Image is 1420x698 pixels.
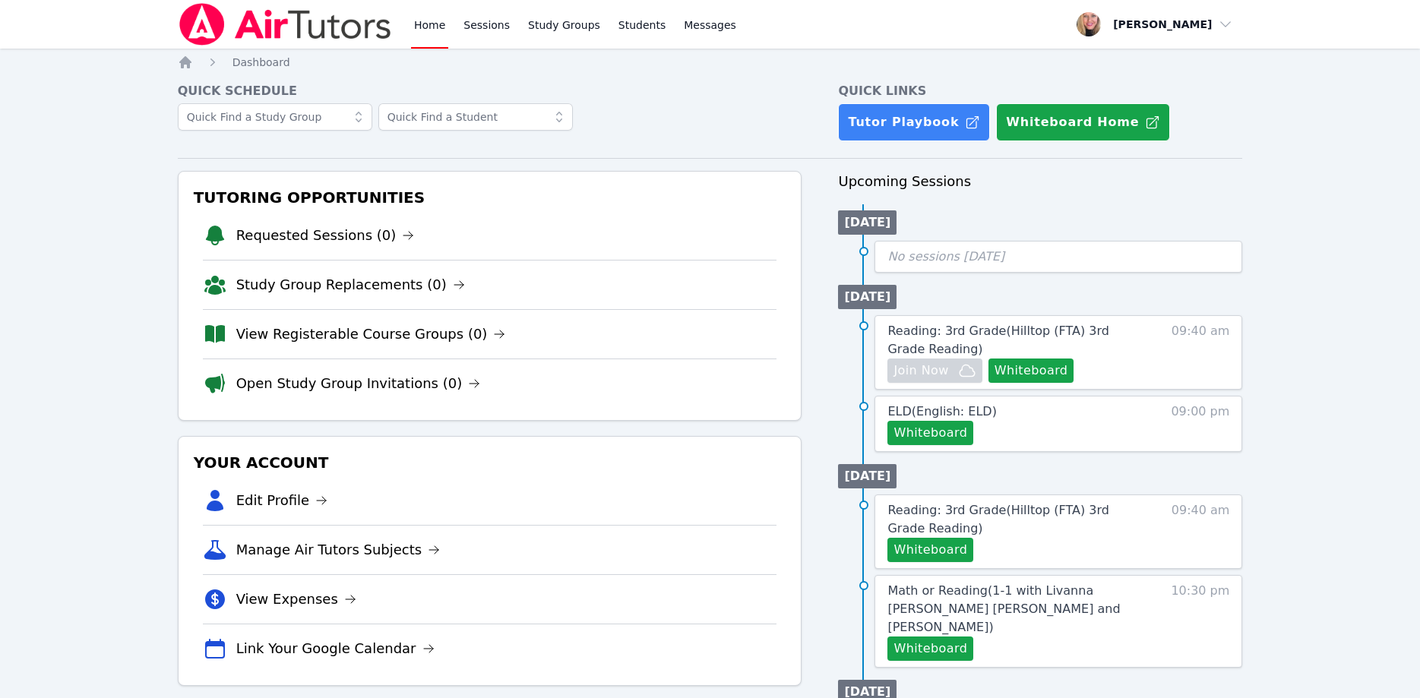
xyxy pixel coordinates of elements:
span: Messages [684,17,736,33]
span: Reading: 3rd Grade ( Hilltop (FTA) 3rd Grade Reading ) [887,503,1108,535]
span: ELD ( English: ELD ) [887,404,996,418]
input: Quick Find a Student [378,103,573,131]
a: View Registerable Course Groups (0) [236,324,506,345]
a: Reading: 3rd Grade(Hilltop (FTA) 3rd Grade Reading) [887,322,1143,358]
a: Manage Air Tutors Subjects [236,539,441,561]
span: No sessions [DATE] [887,249,1004,264]
button: Whiteboard [887,538,973,562]
a: Tutor Playbook [838,103,990,141]
a: Link Your Google Calendar [236,638,435,659]
h4: Quick Schedule [178,82,802,100]
li: [DATE] [838,210,897,235]
span: 10:30 pm [1171,582,1229,661]
h3: Your Account [191,449,789,476]
a: Math or Reading(1-1 with Livanna [PERSON_NAME] [PERSON_NAME] and [PERSON_NAME]) [887,582,1143,636]
a: Study Group Replacements (0) [236,274,465,295]
span: 09:40 am [1172,501,1230,562]
button: Whiteboard Home [996,103,1170,141]
h4: Quick Links [838,82,1242,100]
input: Quick Find a Study Group [178,103,372,131]
span: 09:40 am [1172,322,1230,383]
li: [DATE] [838,464,897,488]
img: Air Tutors [178,3,393,46]
span: Join Now [893,362,948,380]
a: View Expenses [236,589,356,610]
span: Dashboard [232,56,290,68]
li: [DATE] [838,285,897,309]
button: Join Now [887,358,982,383]
nav: Breadcrumb [178,55,1243,70]
h3: Tutoring Opportunities [191,184,789,211]
a: Reading: 3rd Grade(Hilltop (FTA) 3rd Grade Reading) [887,501,1143,538]
a: ELD(English: ELD) [887,403,996,421]
a: Open Study Group Invitations (0) [236,373,481,394]
span: Reading: 3rd Grade ( Hilltop (FTA) 3rd Grade Reading ) [887,324,1108,356]
h3: Upcoming Sessions [838,171,1242,192]
button: Whiteboard [988,358,1074,383]
a: Dashboard [232,55,290,70]
a: Requested Sessions (0) [236,225,415,246]
span: Math or Reading ( 1-1 with Livanna [PERSON_NAME] [PERSON_NAME] and [PERSON_NAME] ) [887,583,1120,634]
button: Whiteboard [887,636,973,661]
a: Edit Profile [236,490,328,511]
button: Whiteboard [887,421,973,445]
span: 09:00 pm [1171,403,1229,445]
